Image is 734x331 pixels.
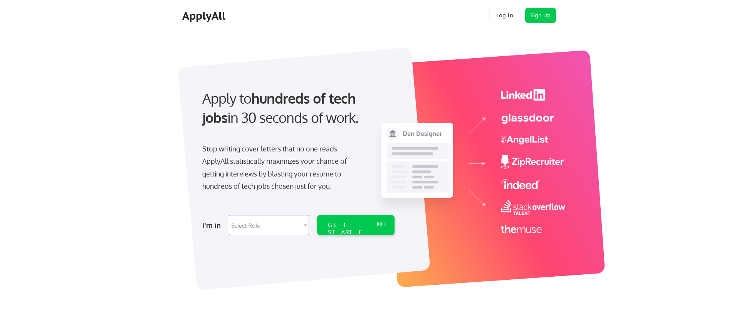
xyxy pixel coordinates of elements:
[489,8,520,23] button: Log In
[202,89,391,128] div: Apply to in 30 seconds of work.
[202,143,361,193] div: Stop writing cover letters that no one reads. ApplyAll statistically maximizes your chance of get...
[203,219,224,231] div: I'm in
[328,221,369,244] div: GET STARTED
[202,89,359,126] strong: hundreds of tech jobs
[525,8,556,23] button: Sign Up
[182,9,228,22] div: ApplyAll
